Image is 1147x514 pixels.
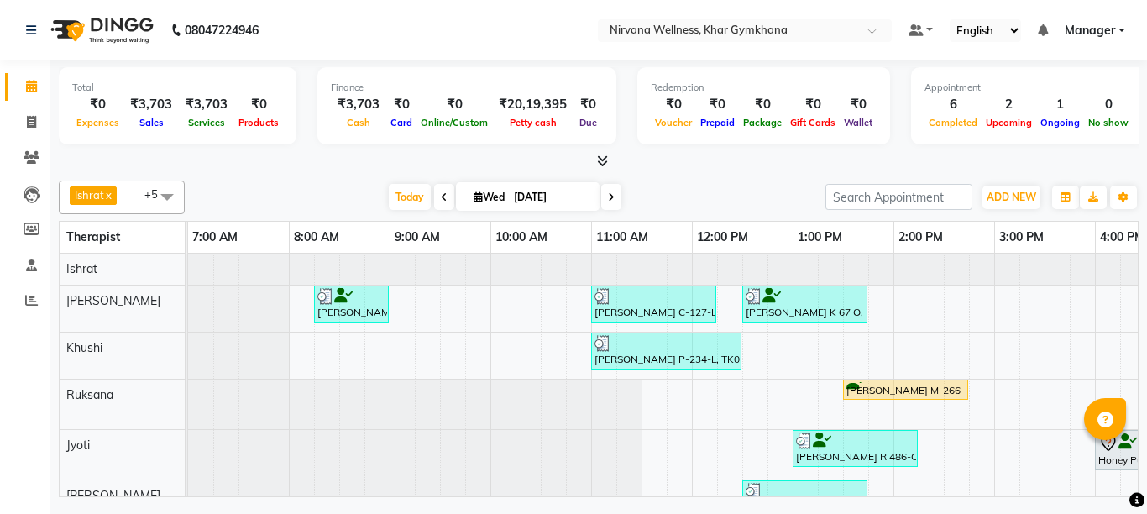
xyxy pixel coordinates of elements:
[1036,95,1084,114] div: 1
[693,225,752,249] a: 12:00 PM
[982,117,1036,128] span: Upcoming
[573,95,603,114] div: ₹0
[66,340,102,355] span: Khushi
[416,117,492,128] span: Online/Custom
[184,117,229,128] span: Services
[894,225,947,249] a: 2:00 PM
[840,117,877,128] span: Wallet
[331,95,386,114] div: ₹3,703
[43,7,158,54] img: logo
[505,117,561,128] span: Petty cash
[982,95,1036,114] div: 2
[987,191,1036,203] span: ADD NEW
[135,117,168,128] span: Sales
[343,117,374,128] span: Cash
[72,95,123,114] div: ₹0
[786,117,840,128] span: Gift Cards
[234,95,283,114] div: ₹0
[793,225,846,249] a: 1:00 PM
[739,117,786,128] span: Package
[491,225,552,249] a: 10:00 AM
[66,488,160,503] span: [PERSON_NAME]
[390,225,444,249] a: 9:00 AM
[179,95,234,114] div: ₹3,703
[744,288,866,320] div: [PERSON_NAME] K 67 O, TK01, 12:30 PM-01:45 PM, Swedish / Aroma / Deep tissue- 60 min
[72,117,123,128] span: Expenses
[592,225,652,249] a: 11:00 AM
[1036,117,1084,128] span: Ongoing
[1084,117,1133,128] span: No show
[739,95,786,114] div: ₹0
[696,117,739,128] span: Prepaid
[66,387,113,402] span: Ruksana
[316,288,387,320] div: [PERSON_NAME] A 77 L, TK04, 08:15 AM-09:00 AM, Head Neck & Shoulder
[575,117,601,128] span: Due
[651,95,696,114] div: ₹0
[995,225,1048,249] a: 3:00 PM
[290,225,343,249] a: 8:00 AM
[66,261,97,276] span: Ishrat
[386,95,416,114] div: ₹0
[924,117,982,128] span: Completed
[651,117,696,128] span: Voucher
[188,225,242,249] a: 7:00 AM
[651,81,877,95] div: Redemption
[386,117,416,128] span: Card
[72,81,283,95] div: Total
[66,229,120,244] span: Therapist
[104,188,112,202] a: x
[66,293,160,308] span: [PERSON_NAME]
[786,95,840,114] div: ₹0
[840,95,877,114] div: ₹0
[1065,22,1115,39] span: Manager
[593,288,715,320] div: [PERSON_NAME] C-127-L, TK08, 11:00 AM-12:15 PM, Swedish / Aroma / Deep tissue- 60 min
[469,191,509,203] span: Wed
[1084,95,1133,114] div: 0
[234,117,283,128] span: Products
[509,185,593,210] input: 2025-09-03
[416,95,492,114] div: ₹0
[331,81,603,95] div: Finance
[389,184,431,210] span: Today
[492,95,573,114] div: ₹20,19,395
[845,382,966,398] div: [PERSON_NAME] M-266-L, TK07, 01:30 PM-02:45 PM, Swedish / Aroma / Deep tissue- 60 min
[982,186,1040,209] button: ADD NEW
[123,95,179,114] div: ₹3,703
[696,95,739,114] div: ₹0
[794,433,916,464] div: [PERSON_NAME] R 486-O, TK02, 01:00 PM-02:15 PM, Swedish / Aroma / Deep tissue- 60 min
[924,95,982,114] div: 6
[825,184,972,210] input: Search Appointment
[593,335,740,367] div: [PERSON_NAME] P-234-L, TK03, 11:00 AM-12:30 PM, Combo Offer Menicure+Pedicure
[144,187,170,201] span: +5
[924,81,1133,95] div: Appointment
[75,188,104,202] span: Ishrat
[1076,447,1130,497] iframe: chat widget
[185,7,259,54] b: 08047224946
[66,438,90,453] span: Jyoti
